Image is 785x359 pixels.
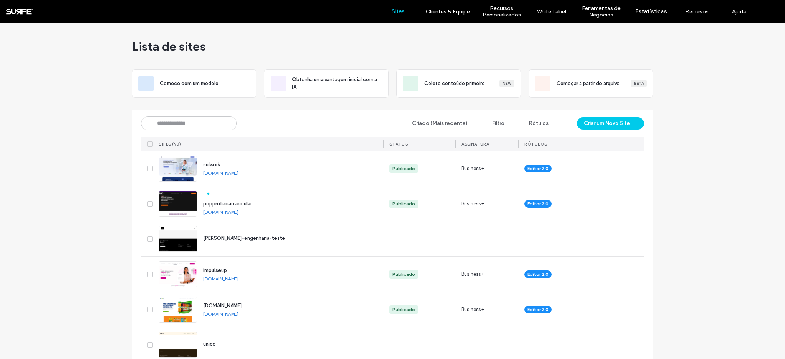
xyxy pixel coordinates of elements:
div: Publicado [392,271,415,278]
button: Rótulos [515,117,555,130]
a: unico [203,341,216,347]
div: Publicado [392,306,415,313]
span: Lista de sites [132,39,206,54]
a: [DOMAIN_NAME] [203,170,238,176]
label: White Label [537,8,566,15]
span: Colete conteúdo primeiro [424,80,485,87]
div: Colete conteúdo primeiroNew [396,69,521,98]
label: Clientes & Equipe [426,8,470,15]
a: popprotecaoveicular [203,201,252,207]
span: Começar a partir do arquivo [557,80,620,87]
div: Obtenha uma vantagem inicial com a IA [264,69,389,98]
a: sulwork [203,162,220,167]
button: Criado (Mais recente) [398,117,475,130]
button: Filtro [478,117,512,130]
a: [DOMAIN_NAME] [203,209,238,215]
a: [PERSON_NAME]-engenharia-teste [203,235,285,241]
span: Business+ [461,306,484,313]
label: Ajuda [732,8,746,15]
div: Publicado [392,200,415,207]
a: [DOMAIN_NAME] [203,276,238,282]
label: Recursos [685,8,709,15]
div: Começar a partir do arquivoBeta [529,69,653,98]
span: Business+ [461,200,484,208]
label: Estatísticas [635,8,667,15]
span: Business+ [461,165,484,172]
span: Rótulos [524,141,547,147]
span: Obtenha uma vantagem inicial com a IA [292,76,382,91]
span: Editor 2.0 [527,271,549,278]
label: Ferramentas de Negócios [575,5,628,18]
span: Editor 2.0 [527,165,549,172]
a: impulseup [203,267,227,273]
a: [DOMAIN_NAME] [203,311,238,317]
a: [DOMAIN_NAME] [203,303,242,308]
div: Publicado [392,165,415,172]
span: Comece com um modelo [160,80,218,87]
div: New [499,80,514,87]
span: Editor 2.0 [527,306,549,313]
span: Sites (90) [159,141,181,147]
span: Assinatura [461,141,489,147]
button: Criar um Novo Site [577,117,644,130]
span: Business+ [461,270,484,278]
label: Recursos Personalizados [475,5,528,18]
span: STATUS [389,141,408,147]
div: Comece com um modelo [132,69,256,98]
label: Sites [392,8,405,15]
div: Beta [631,80,647,87]
span: Editor 2.0 [527,200,549,207]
